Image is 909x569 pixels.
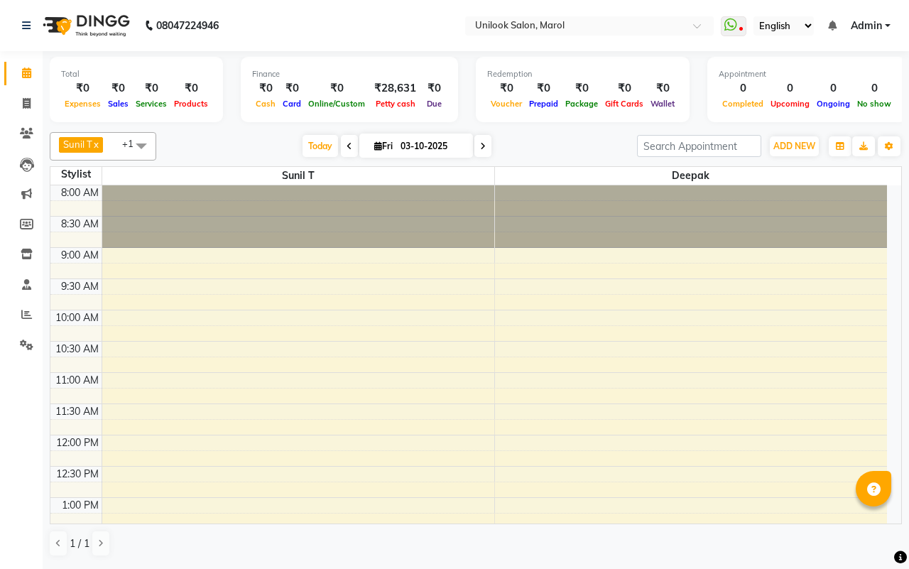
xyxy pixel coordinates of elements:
div: ₹0 [279,80,305,97]
div: ₹0 [305,80,369,97]
span: +1 [122,138,144,149]
div: 0 [813,80,854,97]
div: Total [61,68,212,80]
div: 12:30 PM [53,467,102,482]
div: Redemption [487,68,678,80]
span: Upcoming [767,99,813,109]
div: 8:30 AM [58,217,102,232]
div: 0 [854,80,895,97]
span: Expenses [61,99,104,109]
span: ADD NEW [773,141,815,151]
span: Online/Custom [305,99,369,109]
div: ₹0 [602,80,647,97]
div: 8:00 AM [58,185,102,200]
span: Services [132,99,170,109]
input: Search Appointment [637,135,761,157]
a: x [92,139,99,150]
div: Finance [252,68,447,80]
div: 1:00 PM [59,498,102,513]
span: Today [303,135,338,157]
div: Stylist [50,167,102,182]
div: ₹0 [252,80,279,97]
button: ADD NEW [770,136,819,156]
span: Wallet [647,99,678,109]
span: Prepaid [526,99,562,109]
div: ₹0 [422,80,447,97]
span: Cash [252,99,279,109]
span: 1 / 1 [70,536,89,551]
img: logo [36,6,134,45]
span: Admin [851,18,882,33]
span: Sales [104,99,132,109]
span: Ongoing [813,99,854,109]
span: Gift Cards [602,99,647,109]
div: 11:00 AM [53,373,102,388]
span: Voucher [487,99,526,109]
div: 9:00 AM [58,248,102,263]
span: Sunil T [63,139,92,150]
div: ₹0 [170,80,212,97]
span: Sunil T [102,167,494,185]
div: Appointment [719,68,895,80]
span: Petty cash [372,99,419,109]
span: Fri [371,141,396,151]
b: 08047224946 [156,6,219,45]
span: No show [854,99,895,109]
div: 9:30 AM [58,279,102,294]
div: ₹0 [526,80,562,97]
input: 2025-10-03 [396,136,467,157]
span: Products [170,99,212,109]
div: 12:00 PM [53,435,102,450]
span: Package [562,99,602,109]
div: 0 [767,80,813,97]
div: 10:00 AM [53,310,102,325]
span: Card [279,99,305,109]
div: ₹0 [61,80,104,97]
div: ₹0 [647,80,678,97]
div: ₹0 [104,80,132,97]
span: Due [423,99,445,109]
div: ₹0 [562,80,602,97]
div: 0 [719,80,767,97]
div: ₹0 [132,80,170,97]
span: Completed [719,99,767,109]
span: Deepak [495,167,888,185]
div: 10:30 AM [53,342,102,357]
div: ₹0 [487,80,526,97]
div: ₹28,631 [369,80,422,97]
div: 11:30 AM [53,404,102,419]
